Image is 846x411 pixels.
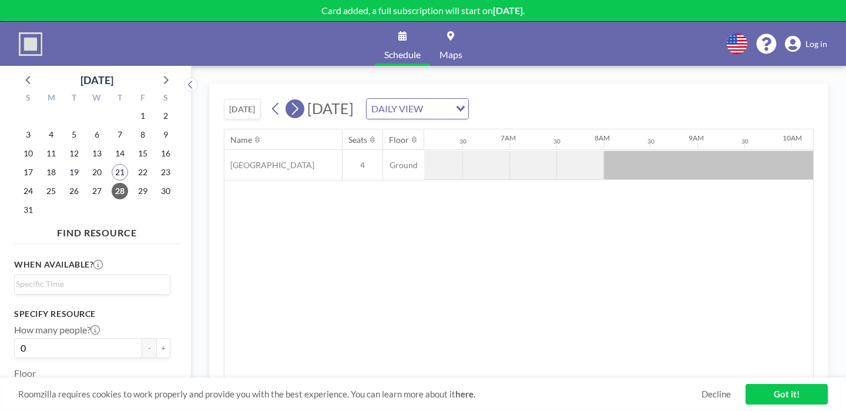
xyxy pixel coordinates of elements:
[157,164,174,181] span: Saturday, August 23, 2025
[455,389,475,399] a: here.
[343,160,382,171] span: 4
[20,183,36,199] span: Sunday, August 24, 2025
[40,91,63,106] div: M
[154,91,177,106] div: S
[86,91,109,106] div: W
[135,126,151,143] span: Friday, August 8, 2025
[156,338,170,358] button: +
[66,145,82,162] span: Tuesday, August 12, 2025
[16,278,163,290] input: Search for option
[112,126,128,143] span: Thursday, August 7, 2025
[43,145,59,162] span: Monday, August 11, 2025
[389,135,409,145] div: Floor
[80,72,113,88] div: [DATE]
[783,133,802,142] div: 10AM
[595,133,610,142] div: 8AM
[18,389,701,400] span: Roomzilla requires cookies to work properly and provide you with the best experience. You can lea...
[112,145,128,162] span: Thursday, August 14, 2025
[20,145,36,162] span: Sunday, August 10, 2025
[157,183,174,199] span: Saturday, August 30, 2025
[14,309,170,319] h3: Specify resource
[108,91,131,106] div: T
[430,22,472,66] a: Maps
[383,160,424,171] span: Ground
[501,133,516,142] div: 7AM
[14,222,180,239] h4: FIND RESOURCE
[20,126,36,143] span: Sunday, August 3, 2025
[43,183,59,199] span: Monday, August 25, 2025
[805,39,827,49] span: Log in
[89,164,105,181] span: Wednesday, August 20, 2025
[89,126,105,143] span: Wednesday, August 6, 2025
[224,99,261,119] button: [DATE]
[135,164,151,181] span: Friday, August 22, 2025
[427,101,449,116] input: Search for option
[14,367,36,379] label: Floor
[19,32,42,56] img: organization-logo
[375,22,430,66] a: Schedule
[14,324,100,336] label: How many people?
[746,384,828,405] a: Got it!
[112,183,128,199] span: Thursday, August 28, 2025
[157,108,174,124] span: Saturday, August 2, 2025
[131,91,154,106] div: F
[20,202,36,218] span: Sunday, August 31, 2025
[224,160,314,171] span: [GEOGRAPHIC_DATA]
[89,183,105,199] span: Wednesday, August 27, 2025
[89,145,105,162] span: Wednesday, August 13, 2025
[647,138,654,145] div: 30
[63,91,86,106] div: T
[348,135,367,145] div: Seats
[701,389,731,400] a: Decline
[43,126,59,143] span: Monday, August 4, 2025
[493,5,523,16] b: [DATE]
[66,126,82,143] span: Tuesday, August 5, 2025
[384,50,421,59] span: Schedule
[157,145,174,162] span: Saturday, August 16, 2025
[230,135,252,145] div: Name
[135,183,151,199] span: Friday, August 29, 2025
[785,36,827,52] a: Log in
[459,138,466,145] div: 30
[17,91,40,106] div: S
[741,138,748,145] div: 30
[135,145,151,162] span: Friday, August 15, 2025
[439,50,462,59] span: Maps
[369,101,425,116] span: DAILY VIEW
[553,138,560,145] div: 30
[112,164,128,181] span: Thursday, August 21, 2025
[135,108,151,124] span: Friday, August 1, 2025
[15,275,170,293] div: Search for option
[142,338,156,358] button: -
[66,164,82,181] span: Tuesday, August 19, 2025
[367,99,468,119] div: Search for option
[43,164,59,181] span: Monday, August 18, 2025
[66,183,82,199] span: Tuesday, August 26, 2025
[307,99,354,117] span: [DATE]
[157,126,174,143] span: Saturday, August 9, 2025
[20,164,36,181] span: Sunday, August 17, 2025
[689,133,704,142] div: 9AM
